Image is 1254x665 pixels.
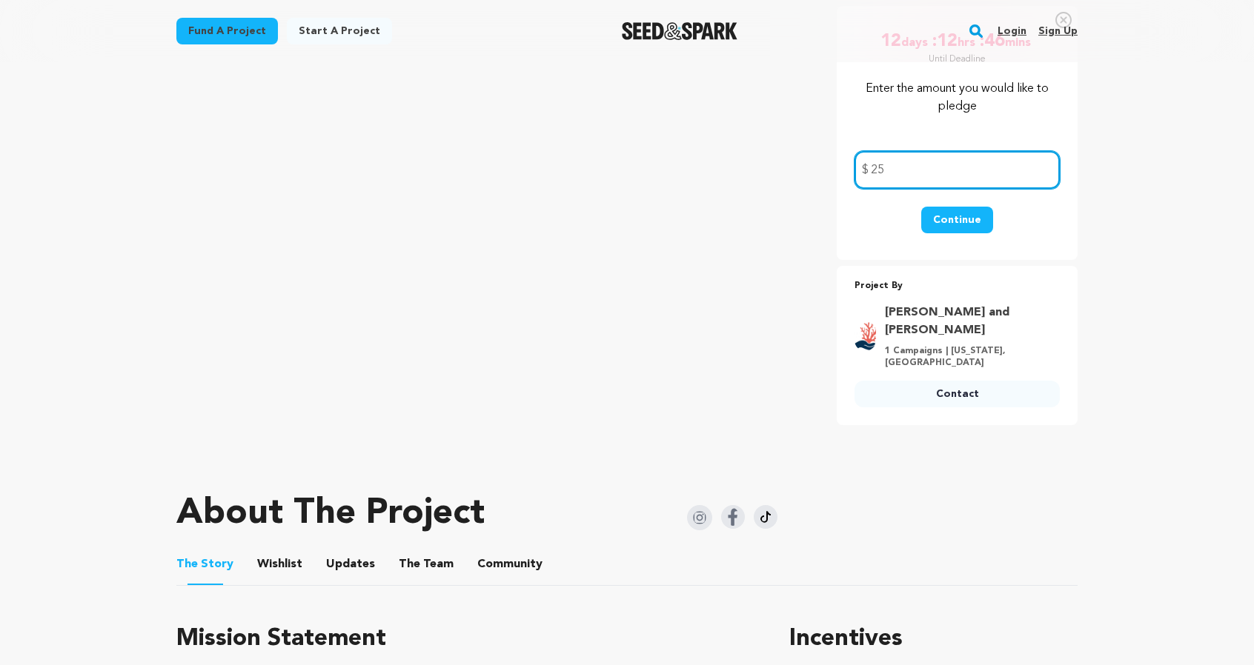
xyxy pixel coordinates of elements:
h3: Mission Statement [176,621,754,657]
h1: About The Project [176,496,485,532]
a: Fund a project [176,18,278,44]
a: Contact [855,381,1060,407]
span: The [176,555,198,573]
h1: Incentives [789,621,1078,657]
span: The [399,555,420,573]
span: Updates [326,555,375,573]
span: $ [862,161,869,179]
p: 1 Campaigns | [US_STATE], [GEOGRAPHIC_DATA] [885,345,1051,369]
span: Wishlist [257,555,302,573]
p: Project By [855,278,1060,295]
p: Enter the amount you would like to pledge [855,80,1060,116]
a: Seed&Spark Homepage [622,22,738,40]
button: Continue [921,207,993,233]
a: Goto Alyson Larson and Natalie van Hoose profile [885,304,1051,339]
span: Team [399,555,454,573]
img: Seed&Spark Logo Dark Mode [622,22,738,40]
a: Start a project [287,18,392,44]
img: Seed&Spark Facebook Icon [721,505,745,529]
img: 7ffd7e075efa99aa.png [855,321,876,351]
span: Community [477,555,543,573]
a: Login [998,19,1026,43]
a: Sign up [1038,19,1078,43]
span: Story [176,555,233,573]
img: Seed&Spark Instagram Icon [687,505,712,530]
img: Seed&Spark Tiktok Icon [754,505,777,529]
